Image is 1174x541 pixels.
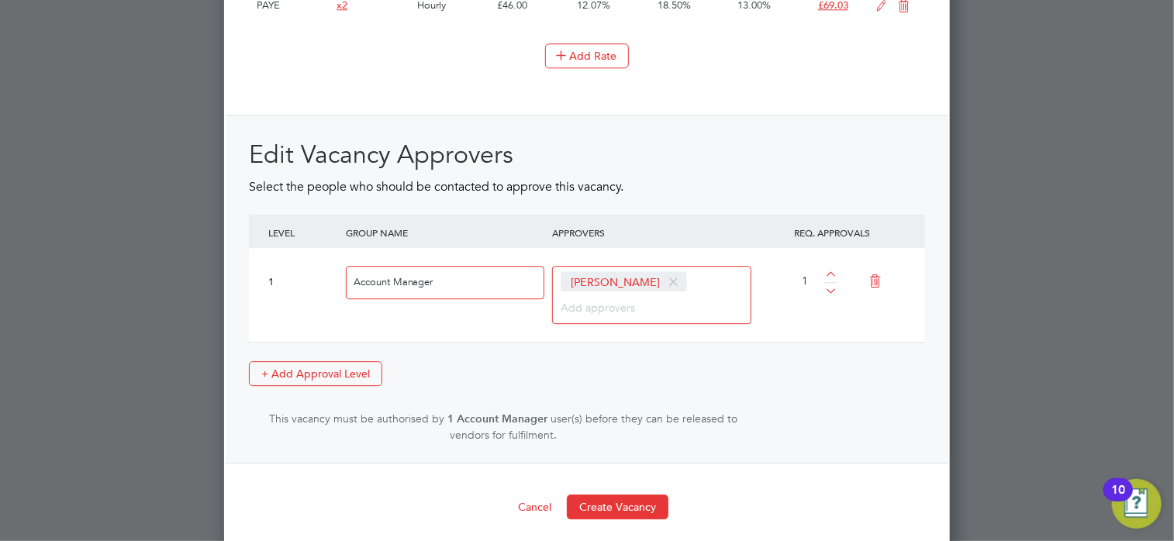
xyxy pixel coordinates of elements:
[561,297,658,317] input: Add approvers
[567,494,668,519] button: Create Vacancy
[249,361,382,386] button: + Add Approval Level
[249,179,623,195] span: Select the people who should be contacted to approve this vacancy.
[1111,490,1125,510] div: 10
[506,494,564,519] button: Cancel
[754,215,910,250] div: REQ. APPROVALS
[561,271,687,291] span: [PERSON_NAME]
[450,412,737,442] span: user(s) before they can be released to vendors for fulfilment.
[264,215,342,250] div: LEVEL
[268,276,338,289] div: 1
[548,215,754,250] div: APPROVERS
[545,43,629,68] button: Add Rate
[269,412,444,426] span: This vacancy must be authorised by
[249,139,925,171] h2: Edit Vacancy Approvers
[342,215,548,250] div: GROUP NAME
[1112,479,1162,529] button: Open Resource Center, 10 new notifications
[447,412,547,426] strong: 1 Account Manager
